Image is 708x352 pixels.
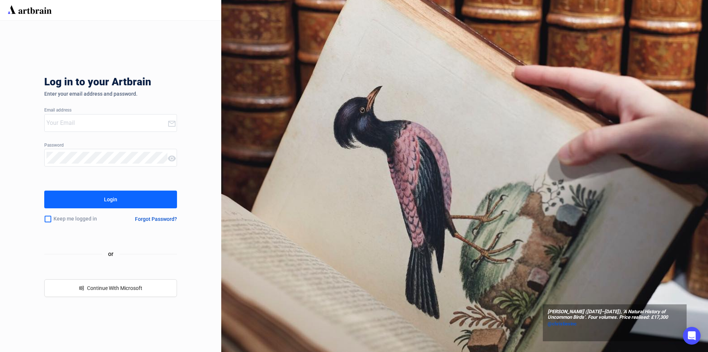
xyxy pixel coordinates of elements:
[44,108,177,113] div: Email address
[104,194,117,205] div: Login
[44,76,265,91] div: Log in to your Artbrain
[44,279,177,297] button: windowsContinue With Microsoft
[46,117,167,129] input: Your Email
[102,249,119,259] span: or
[44,143,177,148] div: Password
[135,216,177,222] div: Forgot Password?
[548,320,682,328] a: @christiesinc
[44,211,117,227] div: Keep me logged in
[548,309,682,320] span: [PERSON_NAME] ([DATE]–[DATE]), ‘A Natural History of Uncommon Birds’. Four volumes. Price realise...
[87,285,142,291] span: Continue With Microsoft
[44,191,177,208] button: Login
[683,327,701,345] div: Open Intercom Messenger
[548,321,577,327] span: @christiesinc
[44,91,177,97] div: Enter your email address and password.
[79,286,84,291] span: windows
